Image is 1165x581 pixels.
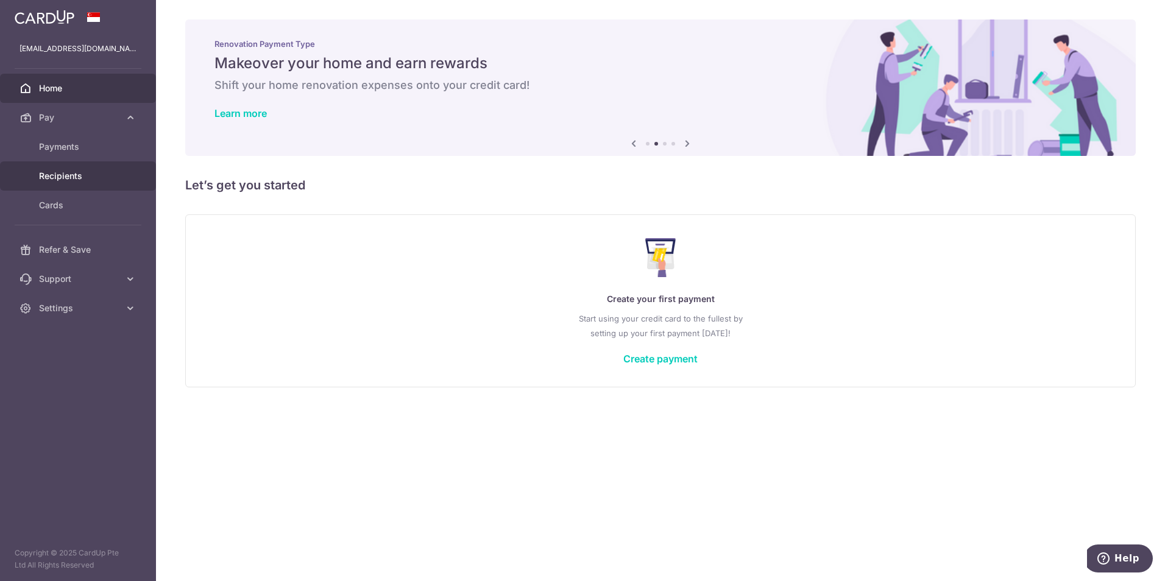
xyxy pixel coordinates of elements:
[185,19,1136,156] img: Renovation banner
[214,54,1107,73] h5: Makeover your home and earn rewards
[15,10,74,24] img: CardUp
[39,302,119,314] span: Settings
[210,311,1111,340] p: Start using your credit card to the fullest by setting up your first payment [DATE]!
[39,170,119,182] span: Recipients
[214,78,1107,93] h6: Shift your home renovation expenses onto your credit card!
[214,39,1107,49] p: Renovation Payment Type
[1087,544,1153,575] iframe: Opens a widget where you can find more information
[623,353,698,365] a: Create payment
[39,199,119,211] span: Cards
[214,107,267,119] a: Learn more
[39,141,119,153] span: Payments
[185,175,1136,195] h5: Let’s get you started
[39,273,119,285] span: Support
[39,111,119,124] span: Pay
[39,244,119,256] span: Refer & Save
[39,82,119,94] span: Home
[210,292,1111,306] p: Create your first payment
[19,43,136,55] p: [EMAIL_ADDRESS][DOMAIN_NAME]
[645,238,676,277] img: Make Payment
